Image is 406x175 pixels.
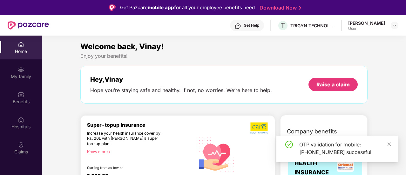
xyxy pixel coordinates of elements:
div: OTP validation for mobile: [PHONE_NUMBER] successful [299,141,391,156]
img: svg+xml;base64,PHN2ZyBpZD0iSG9zcGl0YWxzIiB4bWxucz0iaHR0cDovL3d3dy53My5vcmcvMjAwMC9zdmciIHdpZHRoPS... [18,117,24,123]
div: TRIGYN TECHNOLOGIES LIMITED [290,23,335,29]
img: New Pazcare Logo [8,21,49,30]
div: User [348,26,385,31]
a: Download Now [260,4,299,11]
div: [PERSON_NAME] [348,20,385,26]
img: svg+xml;base64,PHN2ZyBpZD0iQmVuZWZpdHMiIHhtbG5zPSJodHRwOi8vd3d3LnczLm9yZy8yMDAwL3N2ZyIgd2lkdGg9Ij... [18,91,24,98]
span: close [387,142,391,146]
img: b5dec4f62d2307b9de63beb79f102df3.png [250,122,268,134]
div: Super-topup Insurance [87,122,193,128]
img: Logo [109,4,116,11]
img: Stroke [299,4,301,11]
span: T [281,22,285,29]
div: Hope you’re staying safe and healthy. If not, no worries. We’re here to help. [90,87,272,94]
div: Get Pazcare for all your employee benefits need [120,4,255,11]
div: Raise a claim [316,81,350,88]
strong: mobile app [148,4,174,10]
img: svg+xml;base64,PHN2ZyB3aWR0aD0iMjAiIGhlaWdodD0iMjAiIHZpZXdCb3g9IjAgMCAyMCAyMCIgZmlsbD0ibm9uZSIgeG... [18,66,24,73]
div: Starting from as low as [87,166,166,170]
img: svg+xml;base64,PHN2ZyBpZD0iRHJvcGRvd24tMzJ4MzIiIHhtbG5zPSJodHRwOi8vd3d3LnczLm9yZy8yMDAwL3N2ZyIgd2... [392,23,397,28]
div: Increase your health insurance cover by Rs. 20L with [PERSON_NAME]’s super top-up plan. [87,131,166,147]
span: Welcome back, Vinay! [80,42,164,51]
img: svg+xml;base64,PHN2ZyBpZD0iSGVscC0zMngzMiIgeG1sbnM9Imh0dHA6Ly93d3cudzMub3JnLzIwMDAvc3ZnIiB3aWR0aD... [235,23,241,29]
div: Know more [87,149,189,154]
div: Hey, Vinay [90,76,272,83]
span: Company benefits [287,127,337,136]
span: check-circle [285,141,293,148]
img: svg+xml;base64,PHN2ZyBpZD0iSG9tZSIgeG1sbnM9Imh0dHA6Ly93d3cudzMub3JnLzIwMDAvc3ZnIiB3aWR0aD0iMjAiIG... [18,41,24,48]
span: right [108,150,111,154]
img: svg+xml;base64,PHN2ZyBpZD0iQ2xhaW0iIHhtbG5zPSJodHRwOi8vd3d3LnczLm9yZy8yMDAwL3N2ZyIgd2lkdGg9IjIwIi... [18,142,24,148]
div: Enjoy your benefits! [80,53,368,59]
div: Get Help [244,23,259,28]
